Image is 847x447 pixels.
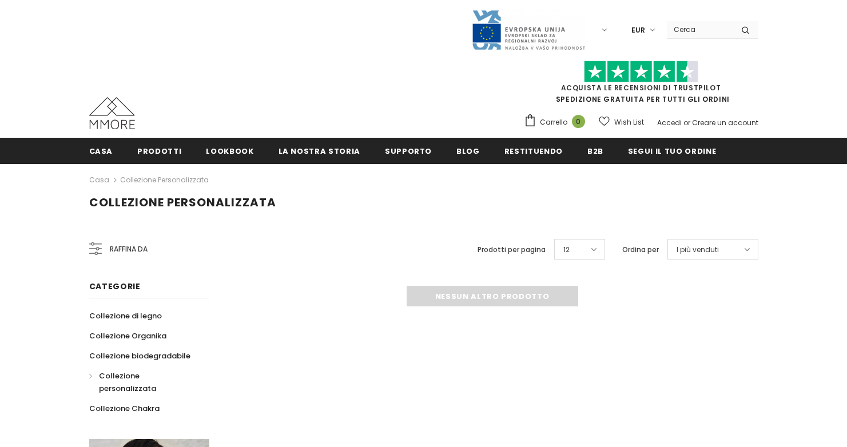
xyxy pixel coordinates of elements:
[89,138,113,163] a: Casa
[110,243,148,256] span: Raffina da
[89,366,197,398] a: Collezione personalizzata
[631,25,645,36] span: EUR
[456,146,480,157] span: Blog
[504,146,563,157] span: Restituendo
[657,118,682,127] a: Accedi
[572,115,585,128] span: 0
[471,25,586,34] a: Javni Razpis
[89,350,190,361] span: Collezione biodegradabile
[89,346,190,366] a: Collezione biodegradabile
[628,146,716,157] span: Segui il tuo ordine
[89,310,162,321] span: Collezione di legno
[692,118,758,127] a: Creare un account
[89,194,276,210] span: Collezione personalizzata
[587,146,603,157] span: B2B
[89,146,113,157] span: Casa
[471,9,586,51] img: Javni Razpis
[504,138,563,163] a: Restituendo
[137,138,181,163] a: Prodotti
[524,66,758,104] span: SPEDIZIONE GRATUITA PER TUTTI GLI ORDINI
[89,173,109,187] a: Casa
[279,146,360,157] span: La nostra storia
[561,83,721,93] a: Acquista le recensioni di TrustPilot
[563,244,570,256] span: 12
[677,244,719,256] span: I più venduti
[89,97,135,129] img: Casi MMORE
[89,281,141,292] span: Categorie
[584,61,698,83] img: Fidati di Pilot Stars
[587,138,603,163] a: B2B
[206,146,253,157] span: Lookbook
[683,118,690,127] span: or
[89,326,166,346] a: Collezione Organika
[456,138,480,163] a: Blog
[385,138,432,163] a: supporto
[120,175,209,185] a: Collezione personalizzata
[385,146,432,157] span: supporto
[89,403,160,414] span: Collezione Chakra
[524,114,591,131] a: Carrello 0
[599,112,644,132] a: Wish List
[279,138,360,163] a: La nostra storia
[614,117,644,128] span: Wish List
[667,21,733,38] input: Search Site
[89,330,166,341] span: Collezione Organika
[89,306,162,326] a: Collezione di legno
[99,370,156,394] span: Collezione personalizzata
[89,398,160,418] a: Collezione Chakra
[137,146,181,157] span: Prodotti
[628,138,716,163] a: Segui il tuo ordine
[478,244,546,256] label: Prodotti per pagina
[622,244,659,256] label: Ordina per
[206,138,253,163] a: Lookbook
[540,117,567,128] span: Carrello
